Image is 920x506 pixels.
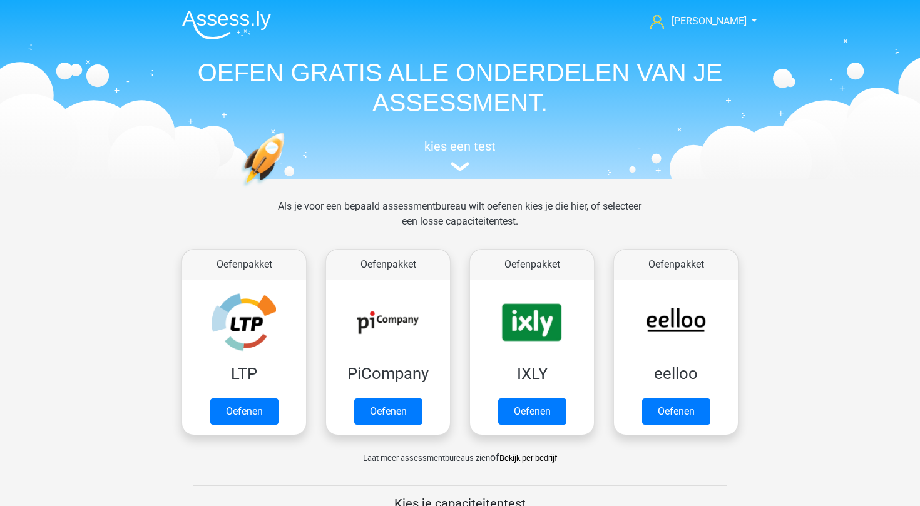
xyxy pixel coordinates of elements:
h5: kies een test [172,139,748,154]
span: [PERSON_NAME] [672,15,747,27]
a: Oefenen [642,398,710,425]
a: Oefenen [498,398,566,425]
img: oefenen [241,133,333,246]
a: [PERSON_NAME] [645,14,748,29]
a: Bekijk per bedrijf [499,453,557,463]
img: assessment [451,162,469,171]
div: Als je voor een bepaald assessmentbureau wilt oefenen kies je die hier, of selecteer een losse ca... [268,199,652,244]
span: Laat meer assessmentbureaus zien [363,453,490,463]
a: Oefenen [354,398,422,425]
a: Oefenen [210,398,279,425]
img: Assessly [182,10,271,39]
div: of [172,440,748,465]
h1: OEFEN GRATIS ALLE ONDERDELEN VAN JE ASSESSMENT. [172,58,748,118]
a: kies een test [172,139,748,172]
